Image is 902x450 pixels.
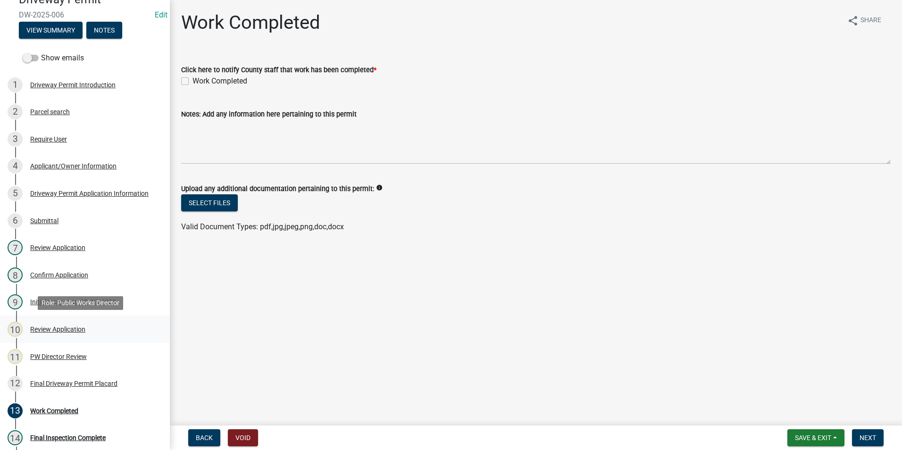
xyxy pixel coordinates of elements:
[86,22,122,39] button: Notes
[8,430,23,445] div: 14
[181,11,320,34] h1: Work Completed
[19,27,83,34] wm-modal-confirm: Summary
[847,15,859,26] i: share
[376,184,383,191] i: info
[8,132,23,147] div: 3
[8,403,23,418] div: 13
[30,408,78,414] div: Work Completed
[8,294,23,309] div: 9
[181,194,238,211] button: Select files
[155,10,167,19] a: Edit
[8,240,23,255] div: 7
[38,296,123,310] div: Role: Public Works Director
[795,434,831,442] span: Save & Exit
[787,429,844,446] button: Save & Exit
[852,429,884,446] button: Next
[860,434,876,442] span: Next
[30,82,116,88] div: Driveway Permit Introduction
[8,376,23,391] div: 12
[8,322,23,337] div: 10
[192,75,247,87] label: Work Completed
[30,380,117,387] div: Final Driveway Permit Placard
[8,77,23,92] div: 1
[23,52,84,64] label: Show emails
[155,10,167,19] wm-modal-confirm: Edit Application Number
[30,353,87,360] div: PW Director Review
[8,349,23,364] div: 11
[8,213,23,228] div: 6
[30,326,85,333] div: Review Application
[228,429,258,446] button: Void
[8,186,23,201] div: 5
[860,15,881,26] span: Share
[86,27,122,34] wm-modal-confirm: Notes
[30,108,70,115] div: Parcel search
[30,190,149,197] div: Driveway Permit Application Information
[30,434,106,441] div: Final Inspection Complete
[30,136,67,142] div: Require User
[196,434,213,442] span: Back
[19,22,83,39] button: View Summary
[181,222,344,231] span: Valid Document Types: pdf,jpg,jpeg,png,doc,docx
[30,244,85,251] div: Review Application
[30,163,117,169] div: Applicant/Owner Information
[8,267,23,283] div: 8
[181,67,376,74] label: Click here to notify County staff that work has been completed
[8,158,23,174] div: 4
[181,111,357,118] label: Notes: Add any information here pertaining to this permit
[181,186,374,192] label: Upload any additional documentation pertaining to this permit:
[8,104,23,119] div: 2
[188,429,220,446] button: Back
[19,10,151,19] span: DW-2025-006
[30,217,58,224] div: Submittal
[30,272,88,278] div: Confirm Application
[30,299,116,305] div: Initial Inspection-08/13/2025
[840,11,889,30] button: shareShare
